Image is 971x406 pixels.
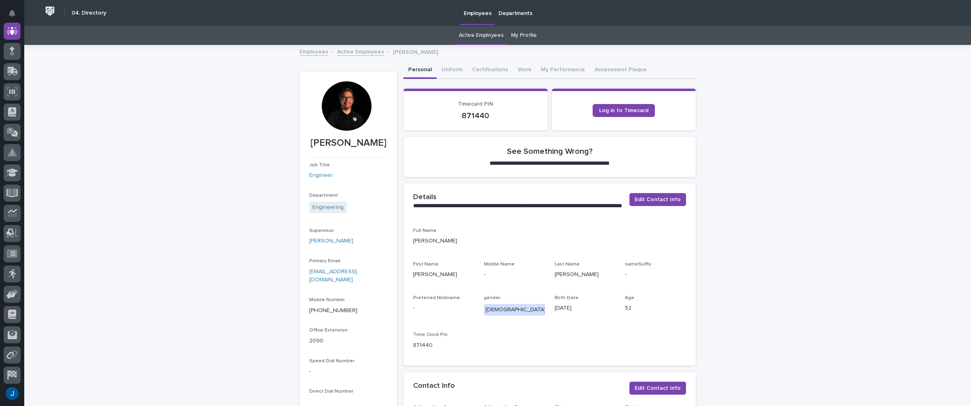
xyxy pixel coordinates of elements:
[635,196,681,204] span: Edit Contact Info
[555,270,616,279] p: [PERSON_NAME]
[629,193,686,206] button: Edit Contact Info
[625,295,634,300] span: Age
[309,359,355,363] span: Speed Dial Number
[309,269,357,283] a: [EMAIL_ADDRESS][DOMAIN_NAME]
[309,228,334,233] span: Supervisor
[413,332,448,337] span: Time Clock Pin
[413,193,437,202] h2: Details
[593,104,655,117] a: Log in to Timecard
[507,147,593,156] h2: See Something Wrong?
[625,262,651,267] span: nameSuffix
[309,298,345,302] span: Mobile Number
[309,328,348,333] span: Office Extension
[413,111,538,121] p: 871440
[458,101,493,107] span: Timecard PIN
[309,259,340,264] span: Primary Email
[555,295,578,300] span: Birth Date
[459,26,504,45] a: Active Employees
[635,384,681,392] span: Edit Contact Info
[337,47,384,56] a: Active Employees
[484,262,515,267] span: Middle Name
[413,228,437,233] span: Full Name
[413,341,474,350] p: 871440
[413,304,474,312] p: -
[590,62,652,79] button: Assessment Plaque
[413,270,474,279] p: [PERSON_NAME]
[4,385,21,402] button: users-avatar
[484,295,500,300] span: gender
[403,62,437,79] button: Personal
[555,262,580,267] span: Last Name
[555,304,616,312] p: [DATE]
[511,26,537,45] a: My Profile
[413,262,439,267] span: First Name
[10,10,21,23] div: Notifications
[536,62,590,79] button: My Performance
[309,337,387,345] p: 2090
[72,10,106,17] h2: 04. Directory
[413,237,686,245] p: [PERSON_NAME]
[467,62,513,79] button: Certifications
[309,163,330,168] span: Job Title
[629,382,686,395] button: Edit Contact Info
[309,237,353,245] a: [PERSON_NAME]
[309,367,387,376] p: -
[625,304,686,312] p: 52
[437,62,467,79] button: Uniform
[42,4,57,19] img: Workspace Logo
[413,295,460,300] span: Preferred Nickname
[4,5,21,22] button: Notifications
[413,382,455,391] h2: Contact Info
[309,193,338,198] span: Department
[625,270,686,279] p: -
[309,137,387,149] p: [PERSON_NAME]
[484,304,547,316] div: [DEMOGRAPHIC_DATA]
[309,308,357,313] a: [PHONE_NUMBER]
[599,108,648,113] span: Log in to Timecard
[484,270,545,279] p: -
[309,171,333,180] a: Engineer
[393,47,438,56] p: [PERSON_NAME]
[513,62,536,79] button: Work
[309,389,353,394] span: Direct Dial Number
[312,203,344,212] a: Engineering
[300,47,328,56] a: Employees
